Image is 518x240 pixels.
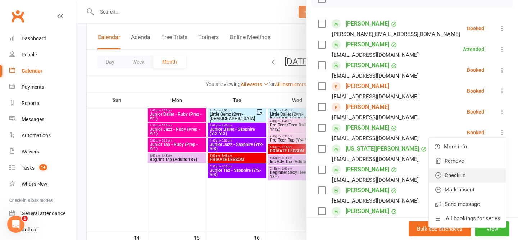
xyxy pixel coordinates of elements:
div: General attendance [22,211,65,216]
a: Messages [9,111,76,128]
div: Booked [467,26,484,31]
a: Check in [429,168,506,183]
div: Payments [22,84,44,90]
a: Automations [9,128,76,144]
a: All bookings for series [429,211,506,226]
div: [PERSON_NAME][EMAIL_ADDRESS][DOMAIN_NAME] [332,29,460,39]
div: Attended [463,47,484,52]
div: [EMAIL_ADDRESS][DOMAIN_NAME] [332,92,419,101]
a: Waivers [9,144,76,160]
a: [PERSON_NAME] [346,60,389,71]
div: [EMAIL_ADDRESS][DOMAIN_NAME] [332,50,419,60]
div: [EMAIL_ADDRESS][DOMAIN_NAME] [332,134,419,143]
a: Remove [429,154,506,168]
div: [EMAIL_ADDRESS][DOMAIN_NAME] [332,154,419,164]
a: [PERSON_NAME] [346,164,389,175]
div: Booked [467,68,484,73]
a: Roll call [9,222,76,238]
a: Clubworx [9,7,27,25]
a: [PERSON_NAME] [346,80,389,92]
iframe: Intercom live chat [7,216,24,233]
a: People [9,47,76,63]
a: What's New [9,176,76,192]
div: Booked [467,109,484,114]
div: Booked [467,88,484,93]
a: [US_STATE][PERSON_NAME] [346,143,419,154]
div: Reports [22,100,39,106]
div: [EMAIL_ADDRESS][DOMAIN_NAME] [332,113,419,122]
div: Dashboard [22,36,46,41]
a: Calendar [9,63,76,79]
div: People [22,52,37,57]
a: [PERSON_NAME] [346,185,389,196]
a: [PERSON_NAME] [346,122,389,134]
a: More info [429,139,506,154]
a: Send message [429,197,506,211]
span: All bookings for series [446,214,500,223]
div: Automations [22,133,51,138]
div: Tasks [22,165,35,171]
a: Mark absent [429,183,506,197]
div: [EMAIL_ADDRESS][DOMAIN_NAME] [332,196,419,206]
div: What's New [22,181,47,187]
a: [PERSON_NAME] [346,206,389,217]
div: Booked [467,130,484,135]
a: Reports [9,95,76,111]
span: 1 [22,216,28,221]
span: 14 [39,164,47,170]
div: [EMAIL_ADDRESS][DOMAIN_NAME] [332,71,419,80]
div: Waivers [22,149,39,154]
a: Payments [9,79,76,95]
a: [PERSON_NAME] [346,101,389,113]
a: [PERSON_NAME] [346,18,389,29]
div: [EMAIL_ADDRESS][DOMAIN_NAME] [332,175,419,185]
a: [PERSON_NAME] [346,39,389,50]
button: View [475,221,509,236]
div: Calendar [22,68,42,74]
button: Bulk add attendees [409,221,471,236]
div: Roll call [22,227,38,232]
div: Messages [22,116,44,122]
span: More info [444,142,467,151]
a: Dashboard [9,31,76,47]
a: Tasks 14 [9,160,76,176]
a: General attendance kiosk mode [9,206,76,222]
